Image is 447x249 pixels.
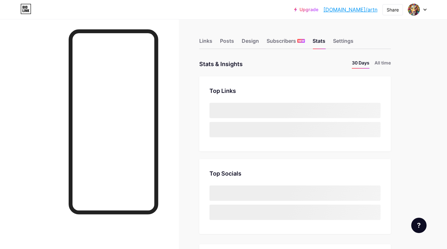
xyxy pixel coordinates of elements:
[387,6,399,13] div: Share
[333,37,353,49] div: Settings
[352,59,369,69] li: 30 Days
[313,37,325,49] div: Stats
[323,6,377,13] a: [DOMAIN_NAME]/artn
[242,37,259,49] div: Design
[209,87,381,95] div: Top Links
[375,59,391,69] li: All time
[298,39,304,43] span: NEW
[408,4,420,16] img: Ary Correia Filho
[294,7,318,12] a: Upgrade
[209,169,381,178] div: Top Socials
[267,37,305,49] div: Subscribers
[220,37,234,49] div: Posts
[199,37,212,49] div: Links
[199,59,243,69] div: Stats & Insights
